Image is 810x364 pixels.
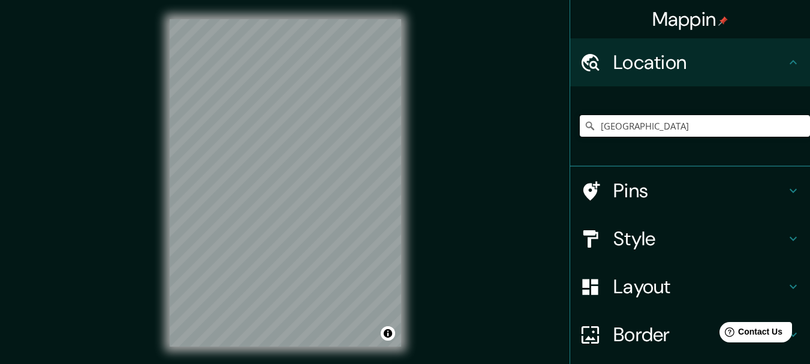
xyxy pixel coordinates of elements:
input: Pick your city or area [580,115,810,137]
img: pin-icon.png [718,16,728,26]
h4: Mappin [652,7,728,31]
div: Layout [570,263,810,311]
div: Pins [570,167,810,215]
h4: Layout [613,275,786,299]
button: Toggle attribution [381,326,395,341]
div: Style [570,215,810,263]
iframe: Help widget launcher [703,317,797,351]
h4: Style [613,227,786,251]
h4: Location [613,50,786,74]
div: Border [570,311,810,359]
h4: Pins [613,179,786,203]
div: Location [570,38,810,86]
h4: Border [613,323,786,347]
canvas: Map [170,19,401,347]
